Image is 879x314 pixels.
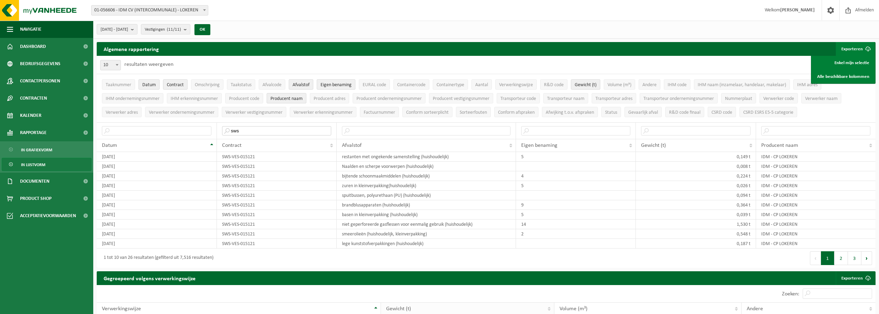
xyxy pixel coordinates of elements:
td: 0,224 t [636,171,756,181]
button: StatusStatus: Activate to sort [601,107,621,117]
span: IHM naam (inzamelaar, handelaar, makelaar) [698,82,786,88]
span: 01-056606 - IDM CV (INTERCOMMUNALE) - LOKEREN [91,5,208,16]
button: IHM erkenningsnummerIHM erkenningsnummer: Activate to sort [167,93,222,103]
span: Datum [142,82,156,88]
span: IHM ondernemingsnummer [106,96,160,101]
button: TaaknummerTaaknummer: Activate to sort [102,79,135,90]
td: SWS-VES-015121 [217,239,337,249]
a: In grafiekvorm [2,143,92,156]
td: 5 [516,152,636,162]
td: SWS-VES-015121 [217,191,337,200]
button: AantalAantal: Activate to sort [471,79,492,90]
td: bijtende schoonmaakmiddelen (huishoudelijk) [337,171,516,181]
button: 3 [848,251,861,265]
span: Verwerker adres [106,110,138,115]
td: basen in kleinverpakking (huishoudelijk) [337,210,516,220]
button: OmschrijvingOmschrijving: Activate to sort [191,79,223,90]
button: DatumDatum: Activate to remove sorting [138,79,160,90]
button: IHM ondernemingsnummerIHM ondernemingsnummer: Activate to sort [102,93,163,103]
button: 1 [821,251,834,265]
td: smeerolieën (huishoudelijk, kleinverpakking) [337,229,516,239]
strong: [PERSON_NAME] [780,8,815,13]
button: Gewicht (t)Gewicht (t): Activate to sort [571,79,600,90]
span: Conform afspraken [498,110,535,115]
button: IHM codeIHM code: Activate to sort [664,79,690,90]
span: In grafiekvorm [21,143,52,156]
button: Eigen benamingEigen benaming: Activate to sort [317,79,355,90]
button: Producent adresProducent adres: Activate to sort [310,93,349,103]
span: Contract [167,82,184,88]
span: Volume (m³) [560,306,587,312]
td: 0,187 t [636,239,756,249]
td: 14 [516,220,636,229]
button: Producent naamProducent naam: Activate to sort [267,93,306,103]
span: [DATE] - [DATE] [101,24,128,35]
span: Conform sorteerplicht [406,110,449,115]
td: SWS-VES-015121 [217,200,337,210]
span: R&D code [544,82,564,88]
span: In lijstvorm [21,158,45,171]
span: Gevaarlijk afval [628,110,658,115]
span: Contracten [20,90,47,107]
span: Transporteur adres [595,96,632,101]
button: R&D codeR&amp;D code: Activate to sort [540,79,567,90]
span: CSRD ESRS E5-5 categorie [743,110,793,115]
button: R&D code finaalR&amp;D code finaal: Activate to sort [665,107,704,117]
span: Documenten [20,173,49,190]
span: Bedrijfsgegevens [20,55,60,72]
button: 2 [834,251,848,265]
td: [DATE] [97,191,217,200]
button: SorteerfoutenSorteerfouten: Activate to sort [456,107,491,117]
span: Containertype [437,82,464,88]
td: lege kunststofverpakkingen (huishoudelijk) [337,239,516,249]
span: Omschrijving [195,82,220,88]
span: Producent adres [314,96,345,101]
span: Product Shop [20,190,51,207]
td: [DATE] [97,220,217,229]
a: Alle beschikbare kolommen [812,70,875,83]
span: Producent naam [270,96,303,101]
span: Transporteur code [500,96,536,101]
span: Transporteur ondernemingsnummer [643,96,714,101]
td: 4 [516,171,636,181]
span: Navigatie [20,21,41,38]
span: EURAL code [363,82,386,88]
button: EURAL codeEURAL code: Activate to sort [359,79,390,90]
span: IHM code [668,82,687,88]
span: 10 [100,60,121,70]
td: [DATE] [97,152,217,162]
button: Verwerker codeVerwerker code: Activate to sort [759,93,798,103]
button: OK [194,24,210,35]
td: SWS-VES-015121 [217,210,337,220]
span: Verwerkingswijze [499,82,533,88]
span: Verwerker erkenningsnummer [294,110,353,115]
span: Verwerker code [763,96,794,101]
td: IDM - CP LOKEREN [756,171,876,181]
td: [DATE] [97,162,217,171]
label: resultaten weergeven [124,62,173,67]
td: 0,149 t [636,152,756,162]
button: Verwerker naamVerwerker naam: Activate to sort [801,93,841,103]
span: Contactpersonen [20,72,60,90]
td: [DATE] [97,200,217,210]
span: Producent ondernemingsnummer [356,96,422,101]
button: Volume (m³)Volume (m³): Activate to sort [604,79,635,90]
span: 10 [101,60,121,70]
span: Verwerker ondernemingsnummer [149,110,214,115]
span: Factuurnummer [364,110,395,115]
a: Enkel mijn selectie [812,56,875,70]
button: Vestigingen(11/11) [141,24,190,34]
a: Exporteren [836,271,875,285]
span: Producent naam [761,143,798,148]
button: ContainertypeContainertype: Activate to sort [433,79,468,90]
button: [DATE] - [DATE] [97,24,137,34]
td: [DATE] [97,229,217,239]
button: Transporteur codeTransporteur code: Activate to sort [497,93,540,103]
td: IDM - CP LOKEREN [756,191,876,200]
span: CSRD code [711,110,732,115]
button: VerwerkingswijzeVerwerkingswijze: Activate to sort [495,79,537,90]
span: Eigen benaming [521,143,557,148]
button: Previous [810,251,821,265]
td: IDM - CP LOKEREN [756,229,876,239]
button: Producent vestigingsnummerProducent vestigingsnummer: Activate to sort [429,93,493,103]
